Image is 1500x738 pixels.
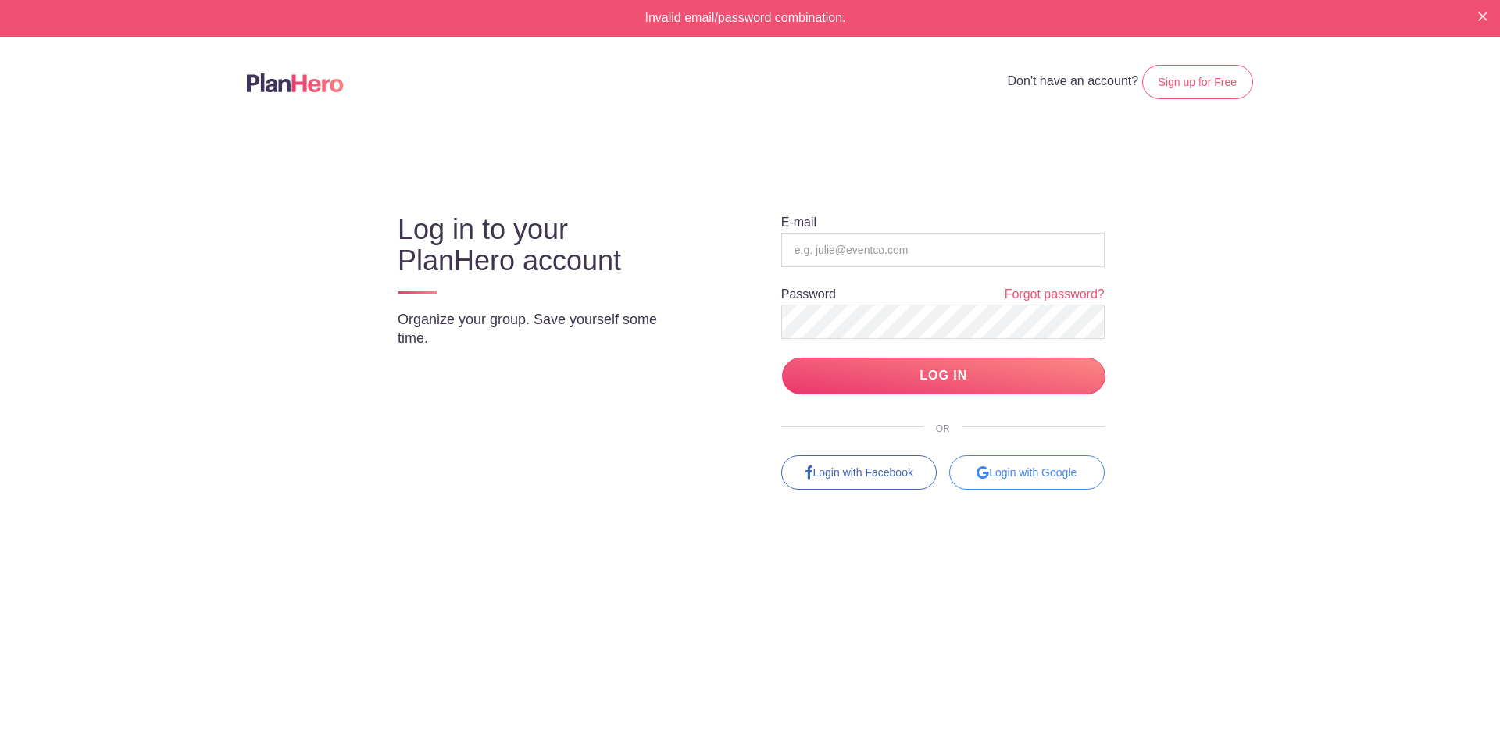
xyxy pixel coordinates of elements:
[782,358,1105,394] input: LOG IN
[1005,286,1105,304] a: Forgot password?
[247,73,344,92] img: Logo main planhero
[398,310,691,348] p: Organize your group. Save yourself some time.
[781,233,1105,267] input: e.g. julie@eventco.com
[1008,74,1139,87] span: Don't have an account?
[398,214,691,276] h3: Log in to your PlanHero account
[1478,12,1487,21] img: X small white
[923,423,962,434] span: OR
[781,216,816,229] label: E-mail
[781,288,836,301] label: Password
[1142,65,1253,99] a: Sign up for Free
[1478,9,1487,22] button: Close
[949,455,1105,490] div: Login with Google
[781,455,937,490] a: Login with Facebook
